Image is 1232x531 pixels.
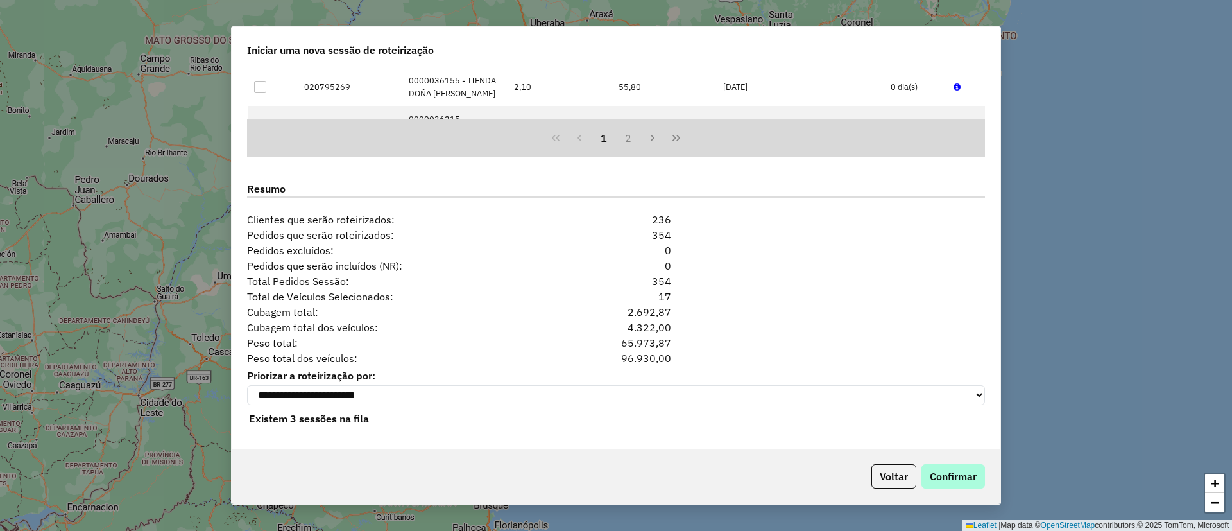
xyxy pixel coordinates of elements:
[640,126,665,150] button: Next Page
[553,351,679,366] div: 96.930,00
[247,368,985,383] label: Priorizar a roteirização por:
[592,126,616,150] button: 1
[871,464,916,489] button: Voltar
[239,351,553,366] span: Peso total dos veículos:
[239,243,553,258] span: Pedidos excluídos:
[247,42,434,58] span: Iniciar uma nova sessão de roteirização
[298,106,402,144] td: 3 pedidos
[239,227,553,243] span: Pedidos que serão roteirizados:
[612,68,716,106] td: 55,80
[402,68,507,106] td: 0000036155 - TIENDA DOÑA [PERSON_NAME]
[717,106,884,144] td: [DATE]
[553,274,679,289] div: 354
[239,320,553,335] span: Cubagem total dos veículos:
[717,68,884,106] td: [DATE]
[239,289,553,304] span: Total de Veículos Selecionados:
[553,335,679,351] div: 65.973,87
[239,335,553,351] span: Peso total:
[553,258,679,274] div: 0
[507,106,612,144] td: 2,73
[884,68,947,106] td: 0 dia(s)
[998,521,1000,530] span: |
[239,212,553,227] span: Clientes que serão roteirizados:
[553,289,679,304] div: 17
[553,243,679,258] div: 0
[884,106,947,144] td: 0 dia(s)
[553,304,679,320] div: 2.692,87
[1205,474,1224,493] a: Zoom in
[612,106,716,144] td: 70,85
[553,212,679,227] div: 236
[963,520,1232,531] div: Map data © contributors,© 2025 TomTom, Microsoft
[239,258,553,274] span: Pedidos que serão incluídos (NR):
[1211,475,1219,491] span: +
[249,412,369,425] strong: Existem 3 sessões na fila
[298,68,402,106] td: 020795269
[664,126,689,150] button: Last Page
[553,227,679,243] div: 354
[966,521,997,530] a: Leaflet
[1041,521,1095,530] a: OpenStreetMap
[1205,493,1224,512] a: Zoom out
[507,68,612,106] td: 2,10
[921,464,985,489] button: Confirmar
[616,126,640,150] button: 2
[1211,494,1219,510] span: −
[553,320,679,335] div: 4.322,00
[239,304,553,320] span: Cubagem total:
[402,106,507,144] td: 0000036215 - [PERSON_NAME]
[239,274,553,289] span: Total Pedidos Sessão:
[247,181,985,198] label: Resumo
